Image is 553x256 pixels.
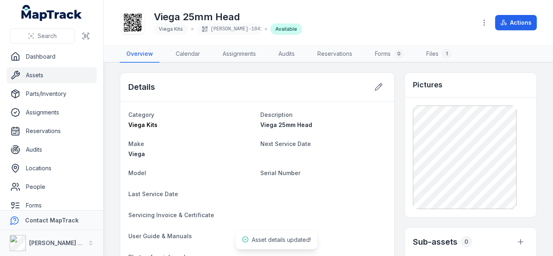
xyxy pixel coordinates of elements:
[128,121,157,128] span: Viega Kits
[6,86,97,102] a: Parts/Inventory
[6,142,97,158] a: Audits
[197,23,262,35] div: [PERSON_NAME]-1841
[6,49,97,65] a: Dashboard
[128,190,178,197] span: Last Service Date
[420,46,458,63] a: Files1
[252,236,311,243] span: Asset details updated!
[169,46,206,63] a: Calendar
[128,212,214,218] span: Servicing Invoice & Certificate
[260,111,293,118] span: Description
[6,104,97,121] a: Assignments
[128,169,146,176] span: Model
[128,150,145,157] span: Viega
[495,15,537,30] button: Actions
[6,67,97,83] a: Assets
[38,32,57,40] span: Search
[10,28,75,44] button: Search
[368,46,410,63] a: Forms0
[25,217,79,224] strong: Contact MapTrack
[159,26,183,32] span: Viega Kits
[120,46,160,63] a: Overview
[413,236,457,248] h2: Sub-assets
[6,197,97,214] a: Forms
[128,81,155,93] h2: Details
[128,233,192,239] span: User Guide & Manuals
[6,160,97,176] a: Locations
[29,239,85,246] strong: [PERSON_NAME] Air
[6,123,97,139] a: Reservations
[270,23,302,35] div: Available
[442,49,451,59] div: 1
[6,179,97,195] a: People
[260,169,300,176] span: Serial Number
[394,49,404,59] div: 0
[128,140,144,147] span: Make
[272,46,301,63] a: Audits
[311,46,359,63] a: Reservations
[216,46,262,63] a: Assignments
[413,79,442,91] h3: Pictures
[461,236,472,248] div: 0
[154,11,302,23] h1: Viega 25mm Head
[260,121,312,128] span: Viega 25mm Head
[128,111,154,118] span: Category
[260,140,311,147] span: Next Service Date
[21,5,82,21] a: MapTrack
